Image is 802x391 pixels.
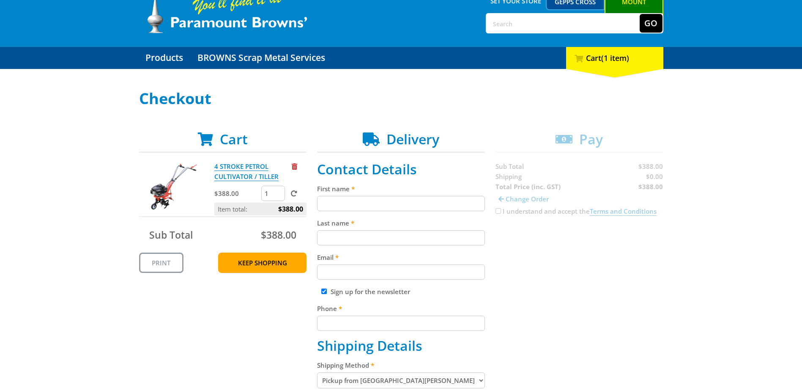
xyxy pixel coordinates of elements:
a: Go to the BROWNS Scrap Metal Services page [191,47,331,69]
button: Go [640,14,662,33]
p: $388.00 [214,188,260,198]
p: Item total: [214,203,307,215]
input: Please enter your email address. [317,264,485,280]
span: Cart [220,130,248,148]
span: Sub Total [149,228,193,242]
a: Remove from cart [292,162,297,171]
span: Delivery [386,130,439,148]
a: Keep Shopping [218,253,307,273]
input: Please enter your first name. [317,196,485,211]
a: 4 STROKE PETROL CULTIVATOR / TILLER [214,162,279,181]
a: Go to the Products page [139,47,189,69]
label: Shipping Method [317,360,485,370]
span: $388.00 [261,228,296,242]
label: Last name [317,218,485,228]
label: First name [317,184,485,194]
h1: Checkout [139,90,663,107]
label: Sign up for the newsletter [331,287,410,296]
span: (1 item) [601,53,629,63]
h2: Contact Details [317,161,485,177]
input: Please enter your last name. [317,230,485,245]
label: Phone [317,303,485,314]
label: Email [317,252,485,262]
input: Please enter your telephone number. [317,316,485,331]
img: 4 STROKE PETROL CULTIVATOR / TILLER [147,161,198,212]
input: Search [487,14,640,33]
a: Print [139,253,183,273]
span: $388.00 [278,203,303,215]
h2: Shipping Details [317,338,485,354]
select: Please select a shipping method. [317,372,485,388]
div: Cart [566,47,663,69]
